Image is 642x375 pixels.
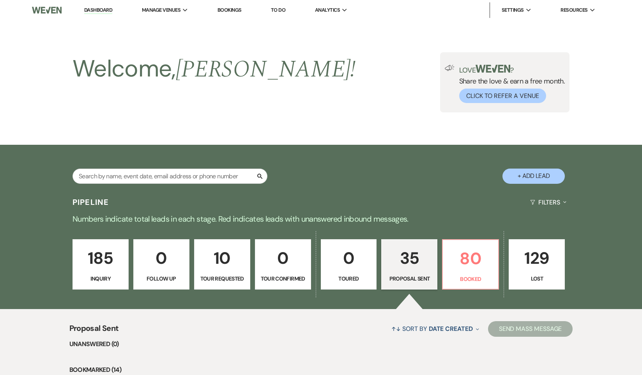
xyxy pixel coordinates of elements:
p: 80 [447,245,493,272]
p: Tour Requested [199,274,245,283]
p: 0 [138,245,184,271]
p: Proposal Sent [386,274,432,283]
a: 185Inquiry [73,239,129,290]
img: loud-speaker-illustration.svg [445,65,455,71]
span: Proposal Sent [69,322,119,339]
p: Booked [447,275,493,283]
p: Love ? [459,65,565,74]
p: 0 [260,245,306,271]
button: Sort By Date Created [388,318,482,339]
p: Inquiry [78,274,124,283]
li: Unanswered (0) [69,339,573,349]
a: Bookings [218,7,242,13]
button: Send Mass Message [488,321,573,337]
p: Tour Confirmed [260,274,306,283]
button: Filters [527,192,569,213]
span: [PERSON_NAME] ! [176,52,356,87]
span: Analytics [315,6,340,14]
p: Numbers indicate total leads in each stage. Red indicates leads with unanswered inbound messages. [41,213,602,225]
p: 129 [514,245,560,271]
a: To Do [271,7,285,13]
span: Manage Venues [142,6,180,14]
a: 10Tour Requested [194,239,250,290]
img: Weven Logo [32,2,62,18]
img: weven-logo-green.svg [476,65,510,73]
p: 35 [386,245,432,271]
span: Settings [502,6,524,14]
h2: Welcome, [73,52,356,86]
button: + Add Lead [502,169,565,184]
p: Lost [514,274,560,283]
h3: Pipeline [73,197,109,208]
li: Bookmarked (14) [69,365,573,375]
p: 0 [326,245,372,271]
a: 0Toured [321,239,377,290]
a: Dashboard [84,7,112,14]
button: Click to Refer a Venue [459,89,546,103]
div: Share the love & earn a free month. [455,65,565,103]
span: Date Created [429,325,473,333]
span: Resources [561,6,587,14]
input: Search by name, event date, email address or phone number [73,169,267,184]
a: 129Lost [509,239,565,290]
p: Follow Up [138,274,184,283]
span: ↑↓ [391,325,401,333]
a: 0Tour Confirmed [255,239,311,290]
p: Toured [326,274,372,283]
a: 0Follow Up [133,239,189,290]
p: 10 [199,245,245,271]
a: 80Booked [442,239,499,290]
a: 35Proposal Sent [381,239,437,290]
p: 185 [78,245,124,271]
